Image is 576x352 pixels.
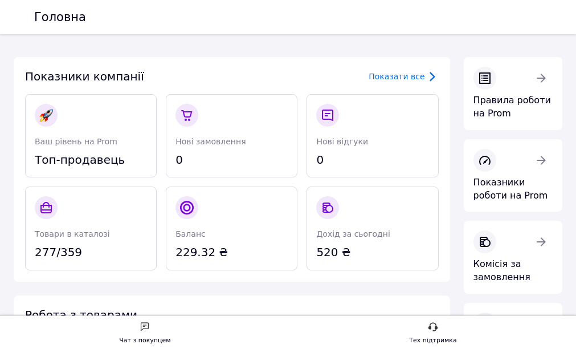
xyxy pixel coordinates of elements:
[175,137,246,146] span: Нові замовлення
[473,258,530,282] span: Комісія за замовлення
[25,70,144,83] span: Показники компанії
[35,137,117,146] span: Ваш рівень на Prom
[25,308,137,322] span: Робота з товарами
[316,244,428,261] span: 520 ₴
[119,335,170,346] div: Чат з покупцем
[175,229,206,238] span: Баланс
[473,95,551,119] span: Правила роботи на Prom
[464,221,562,294] a: Комісія за замовлення
[34,10,86,24] h1: Головна
[175,244,288,261] span: 229.32 ₴
[35,152,147,168] span: Топ-продавець
[35,229,110,238] span: Товари в каталозі
[464,139,562,212] a: Показники роботи на Prom
[35,244,147,261] span: 277/359
[316,229,390,238] span: Дохід за сьогодні
[473,177,548,201] span: Показники роботи на Prom
[175,152,288,168] span: 0
[316,152,428,168] span: 0
[464,57,562,130] a: Правила роботи на Prom
[369,70,438,83] a: Показати все
[316,137,368,146] span: Нові відгуки
[39,108,53,122] img: :rocket:
[409,335,457,346] div: Тех підтримка
[369,71,424,82] div: Показати все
